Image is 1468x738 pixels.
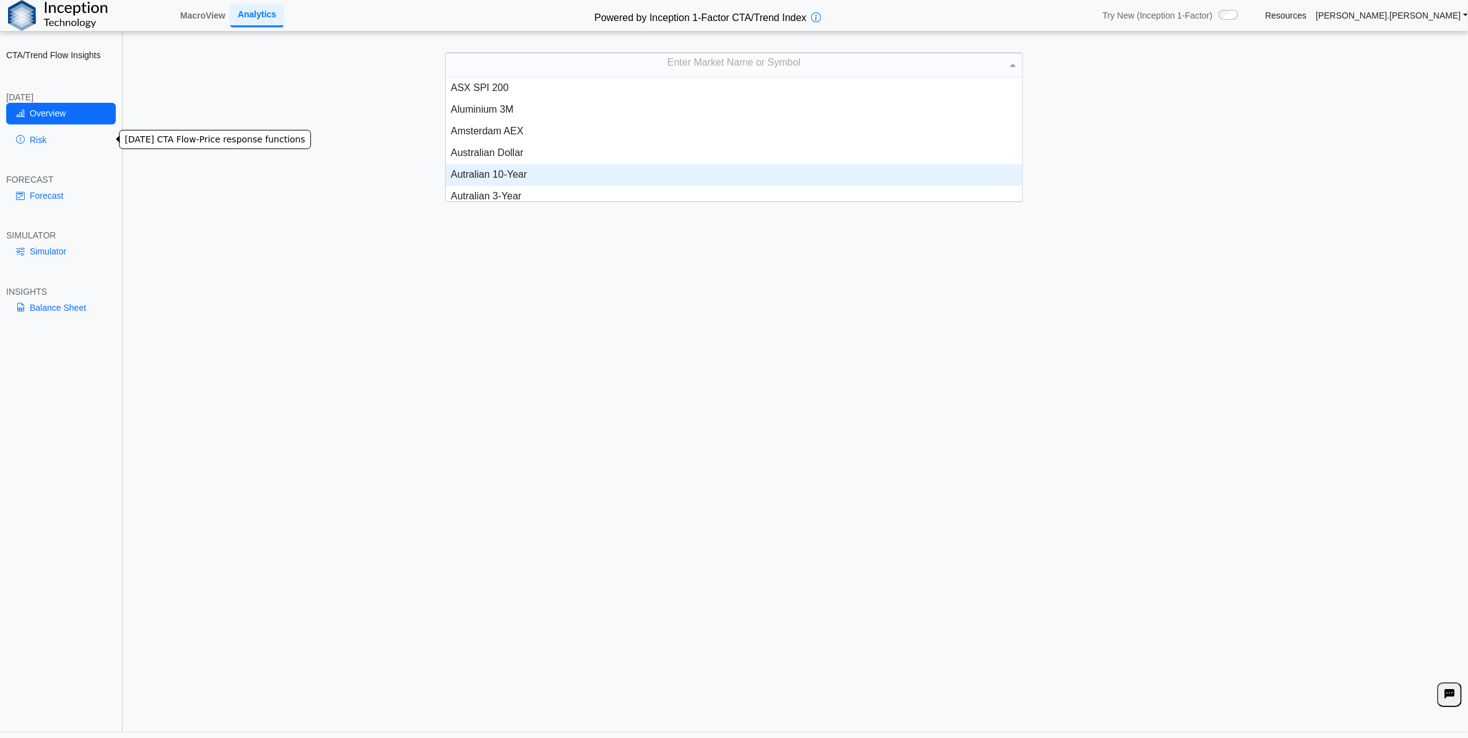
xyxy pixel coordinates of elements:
[6,286,116,297] div: INSIGHTS
[446,77,1022,99] div: ASX SPI 200
[446,121,1022,142] div: Amsterdam AEX
[446,77,1022,201] div: grid
[446,186,1022,207] div: Autralian 3-Year
[6,92,116,103] div: [DATE]
[230,4,284,27] a: Analytics
[6,174,116,185] div: FORECAST
[589,7,811,25] h2: Powered by Inception 1-Factor CTA/Trend Index
[130,112,1461,120] h5: Positioning data updated at previous day close; Price and Flow estimates updated intraday (15-min...
[175,5,230,26] a: MacroView
[6,129,116,150] a: Risk
[119,130,311,149] div: [DATE] CTA Flow-Price response functions
[446,99,1022,121] div: Aluminium 3M
[6,103,116,124] a: Overview
[1103,10,1213,21] span: Try New (Inception 1-Factor)
[6,297,116,318] a: Balance Sheet
[1316,10,1468,21] a: [PERSON_NAME].[PERSON_NAME]
[446,164,1022,186] div: Autralian 10-Year
[127,160,1465,173] h3: Please Select an Asset to Start
[6,230,116,241] div: SIMULATOR
[446,142,1022,164] div: Australian Dollar
[6,50,116,61] h2: CTA/Trend Flow Insights
[6,185,116,206] a: Forecast
[446,53,1022,77] div: Enter Market Name or Symbol
[6,241,116,262] a: Simulator
[1265,10,1306,21] a: Resources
